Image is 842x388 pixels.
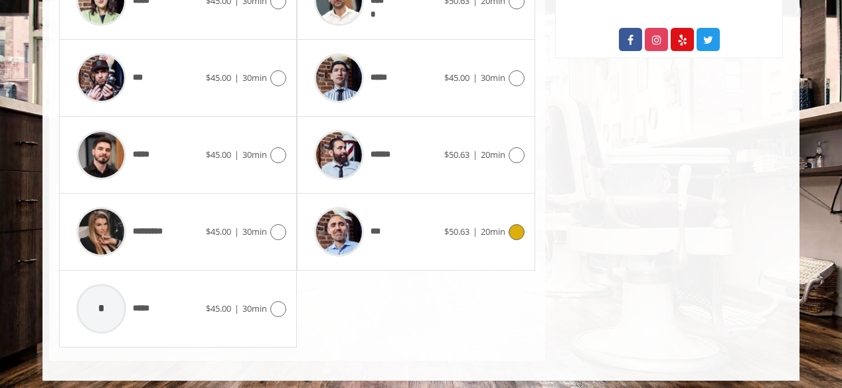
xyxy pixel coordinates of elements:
[473,149,477,161] span: |
[234,302,239,314] span: |
[206,149,231,161] span: $45.00
[206,72,231,84] span: $45.00
[481,149,505,161] span: 20min
[234,72,239,84] span: |
[481,72,505,84] span: 30min
[481,226,505,237] span: 20min
[234,149,239,161] span: |
[234,226,239,237] span: |
[242,72,267,84] span: 30min
[473,72,477,84] span: |
[206,226,231,237] span: $45.00
[206,302,231,314] span: $45.00
[242,226,267,237] span: 30min
[242,302,267,314] span: 30min
[444,226,469,237] span: $50.63
[242,149,267,161] span: 30min
[444,149,469,161] span: $50.63
[473,226,477,237] span: |
[444,72,469,84] span: $45.00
